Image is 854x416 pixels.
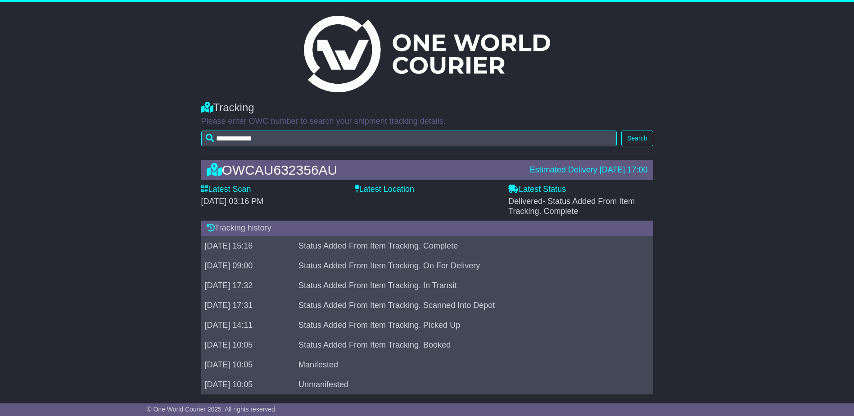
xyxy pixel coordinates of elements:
[147,406,277,413] span: © One World Courier 2025. All rights reserved.
[201,276,295,295] td: [DATE] 17:32
[201,256,295,276] td: [DATE] 09:00
[304,16,550,92] img: Light
[201,185,251,194] label: Latest Scan
[295,315,641,335] td: Status Added From Item Tracking. Picked Up
[295,295,641,315] td: Status Added From Item Tracking. Scanned Into Depot
[201,375,295,394] td: [DATE] 10:05
[295,375,641,394] td: Unmanifested
[201,117,653,127] p: Please enter OWC number to search your shipment tracking details.
[295,256,641,276] td: Status Added From Item Tracking. On For Delivery
[201,315,295,335] td: [DATE] 14:11
[355,185,414,194] label: Latest Location
[295,355,641,375] td: Manifested
[530,165,648,175] div: Estimated Delivery [DATE] 17:00
[201,295,295,315] td: [DATE] 17:31
[201,335,295,355] td: [DATE] 10:05
[295,335,641,355] td: Status Added From Item Tracking. Booked
[201,101,653,114] div: Tracking
[201,221,653,236] div: Tracking history
[508,185,566,194] label: Latest Status
[508,197,635,216] span: - Status Added From Item Tracking. Complete
[202,163,525,177] div: OWCAU632356AU
[201,236,295,256] td: [DATE] 15:16
[201,355,295,375] td: [DATE] 10:05
[201,197,264,206] span: [DATE] 03:16 PM
[295,236,641,256] td: Status Added From Item Tracking. Complete
[508,197,635,216] span: Delivered
[621,131,653,146] button: Search
[295,276,641,295] td: Status Added From Item Tracking. In Transit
